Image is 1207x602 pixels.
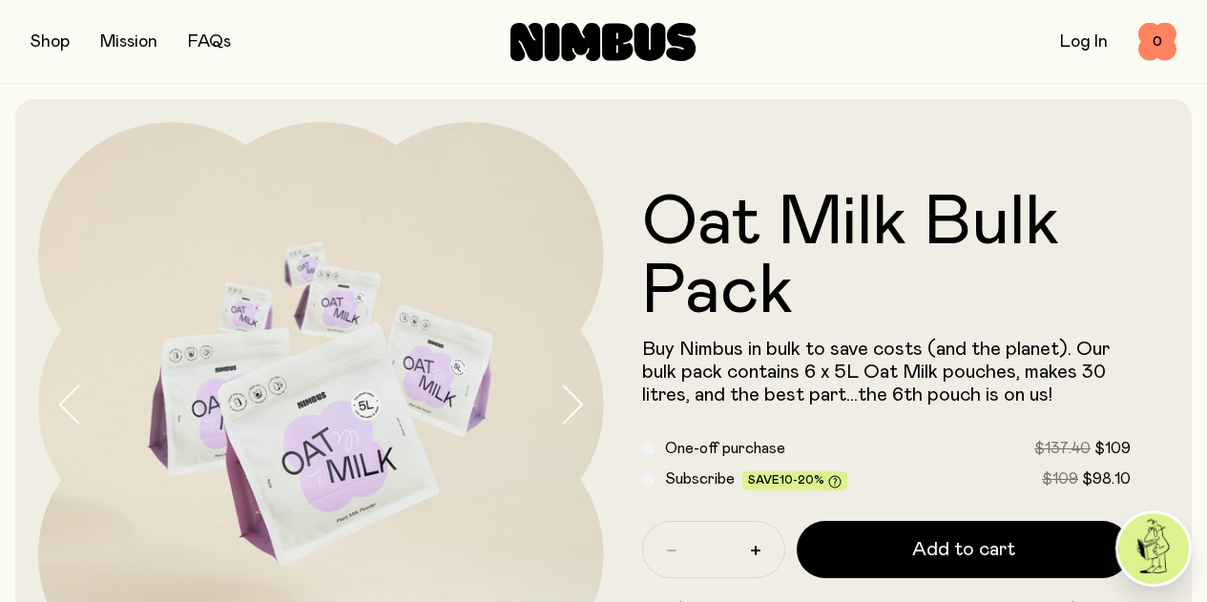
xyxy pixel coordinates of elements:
[1060,33,1108,51] a: Log In
[665,471,735,487] span: Subscribe
[100,33,157,51] a: Mission
[912,536,1015,563] span: Add to cart
[797,521,1132,578] button: Add to cart
[1042,471,1078,487] span: $109
[1138,23,1176,61] button: 0
[1094,441,1131,456] span: $109
[1034,441,1091,456] span: $137.40
[188,33,231,51] a: FAQs
[1082,471,1131,487] span: $98.10
[642,340,1110,405] span: Buy Nimbus in bulk to save costs (and the planet). Our bulk pack contains 6 x 5L Oat Milk pouches...
[1118,513,1189,584] img: agent
[748,474,842,488] span: Save
[665,441,785,456] span: One-off purchase
[780,474,824,486] span: 10-20%
[642,189,1132,326] h1: Oat Milk Bulk Pack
